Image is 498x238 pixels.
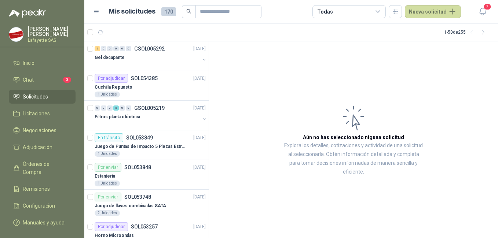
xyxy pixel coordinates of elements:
button: Nueva solicitud [405,5,461,18]
div: 0 [101,46,106,51]
div: 0 [113,46,119,51]
span: search [186,9,191,14]
a: Órdenes de Compra [9,157,76,179]
p: GSOL005219 [134,105,165,111]
a: Chat2 [9,73,76,87]
div: 2 [95,46,100,51]
div: 0 [107,105,113,111]
a: 2 0 0 0 0 0 GSOL005292[DATE] Gel decapante [95,44,207,68]
span: Órdenes de Compra [23,160,69,176]
a: Remisiones [9,182,76,196]
a: Negociaciones [9,123,76,137]
a: Solicitudes [9,90,76,104]
p: [DATE] [193,75,206,82]
div: En tránsito [95,133,123,142]
a: Inicio [9,56,76,70]
div: Por enviar [95,163,121,172]
p: GSOL005292 [134,46,165,51]
p: Filtros planta eléctrica [95,114,140,120]
span: Configuración [23,202,55,210]
p: SOL053849 [126,135,153,140]
p: SOL054385 [131,76,158,81]
p: SOL053848 [124,165,151,170]
span: Remisiones [23,185,50,193]
div: Por adjudicar [95,222,128,231]
a: 0 0 0 2 0 0 GSOL005219[DATE] Filtros planta eléctrica [95,104,207,127]
span: 170 [161,7,176,16]
span: Solicitudes [23,93,48,101]
div: 0 [120,105,125,111]
a: En tránsitoSOL053849[DATE] Juego de Puntas de Impacto 5 Piezas Estrella PH2 de 2'' Zanco 1/4'' Tr... [84,130,209,160]
p: Lafayette SAS [28,38,76,42]
div: 0 [101,105,106,111]
span: Chat [23,76,34,84]
p: [DATE] [193,105,206,112]
div: 2 Unidades [95,210,120,216]
span: 2 [63,77,71,83]
div: Por adjudicar [95,74,128,83]
div: 1 Unidades [95,92,120,97]
img: Company Logo [9,27,23,41]
a: Adjudicación [9,140,76,154]
p: Estantería [95,173,115,180]
p: Cuchilla Repuesto [95,84,132,91]
div: 0 [126,105,131,111]
div: 0 [95,105,100,111]
p: [PERSON_NAME] [PERSON_NAME] [28,26,76,37]
p: SOL053748 [124,194,151,200]
img: Logo peakr [9,9,46,18]
p: [DATE] [193,164,206,171]
p: [DATE] [193,45,206,52]
a: Por enviarSOL053748[DATE] Juego de llaves combinadas SATA2 Unidades [84,190,209,219]
p: Juego de llaves combinadas SATA [95,202,166,209]
h3: Aún no has seleccionado niguna solicitud [303,133,404,141]
span: Licitaciones [23,109,50,118]
div: Todas [317,8,333,16]
div: 0 [107,46,113,51]
a: Licitaciones [9,107,76,120]
a: Manuales y ayuda [9,216,76,230]
div: 1 Unidades [95,151,120,157]
button: 2 [476,5,489,18]
span: Adjudicación [23,143,52,151]
p: Juego de Puntas de Impacto 5 Piezas Estrella PH2 de 2'' Zanco 1/4'' Truper [95,143,186,150]
span: Inicio [23,59,34,67]
a: Por enviarSOL053848[DATE] Estantería1 Unidades [84,160,209,190]
p: SOL053257 [131,224,158,229]
p: [DATE] [193,194,206,201]
div: 2 [113,105,119,111]
p: [DATE] [193,134,206,141]
h1: Mis solicitudes [109,6,155,17]
div: 0 [120,46,125,51]
div: Por enviar [95,193,121,201]
p: [DATE] [193,223,206,230]
p: Explora los detalles, cotizaciones y actividad de una solicitud al seleccionarla. Obtén informaci... [282,141,425,176]
div: 1 - 50 de 255 [444,26,489,38]
a: Configuración [9,199,76,213]
a: Por adjudicarSOL054385[DATE] Cuchilla Repuesto1 Unidades [84,71,209,101]
p: Gel decapante [95,54,124,61]
div: 0 [126,46,131,51]
span: 2 [483,3,491,10]
span: Negociaciones [23,126,56,134]
div: 1 Unidades [95,181,120,186]
span: Manuales y ayuda [23,219,65,227]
